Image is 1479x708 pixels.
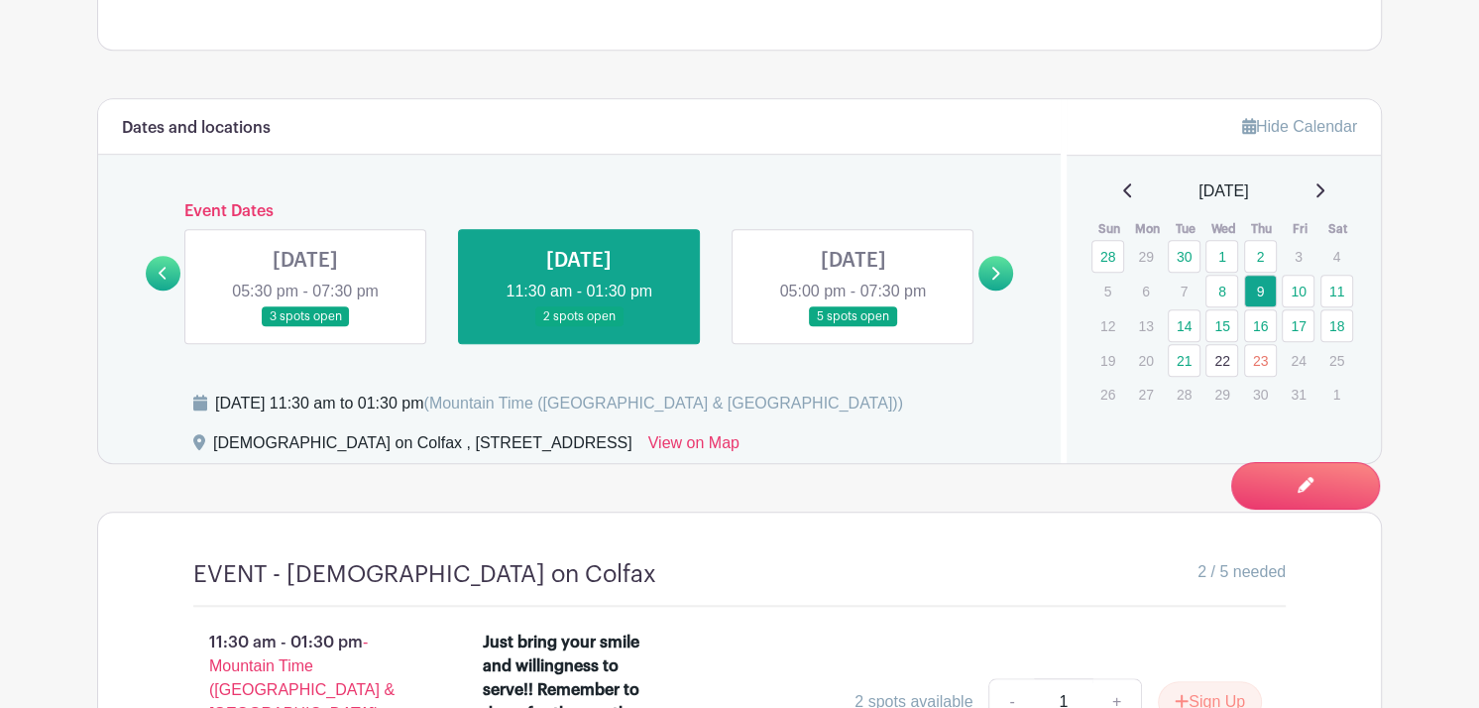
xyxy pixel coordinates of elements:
[1168,240,1200,273] a: 30
[122,119,271,138] h6: Dates and locations
[1244,379,1277,410] p: 30
[193,560,656,589] h4: EVENT - [DEMOGRAPHIC_DATA] on Colfax
[1244,309,1277,342] a: 16
[1244,344,1277,377] a: 23
[1320,241,1353,272] p: 4
[1090,219,1129,239] th: Sun
[1168,379,1200,410] p: 28
[1168,309,1200,342] a: 14
[1205,309,1238,342] a: 15
[1091,379,1124,410] p: 26
[1205,240,1238,273] a: 1
[1320,379,1353,410] p: 1
[1320,275,1353,307] a: 11
[1205,379,1238,410] p: 29
[1319,219,1358,239] th: Sat
[1244,240,1277,273] a: 2
[1197,560,1286,584] span: 2 / 5 needed
[423,395,902,412] span: (Mountain Time ([GEOGRAPHIC_DATA] & [GEOGRAPHIC_DATA]))
[1168,344,1200,377] a: 21
[1320,309,1353,342] a: 18
[1129,345,1162,376] p: 20
[1091,276,1124,306] p: 5
[1282,345,1314,376] p: 24
[1129,310,1162,341] p: 13
[1282,241,1314,272] p: 3
[1205,344,1238,377] a: 22
[1168,276,1200,306] p: 7
[1091,310,1124,341] p: 12
[180,202,978,221] h6: Event Dates
[648,431,739,463] a: View on Map
[1320,345,1353,376] p: 25
[1282,379,1314,410] p: 31
[1091,240,1124,273] a: 28
[1242,118,1357,135] a: Hide Calendar
[1128,219,1167,239] th: Mon
[1243,219,1282,239] th: Thu
[1167,219,1205,239] th: Tue
[1198,179,1248,203] span: [DATE]
[1282,309,1314,342] a: 17
[1129,276,1162,306] p: 6
[1129,241,1162,272] p: 29
[1244,275,1277,307] a: 9
[213,431,632,463] div: [DEMOGRAPHIC_DATA] on Colfax , [STREET_ADDRESS]
[1281,219,1319,239] th: Fri
[1091,345,1124,376] p: 19
[1282,275,1314,307] a: 10
[1204,219,1243,239] th: Wed
[1129,379,1162,410] p: 27
[215,392,903,415] div: [DATE] 11:30 am to 01:30 pm
[1205,275,1238,307] a: 8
